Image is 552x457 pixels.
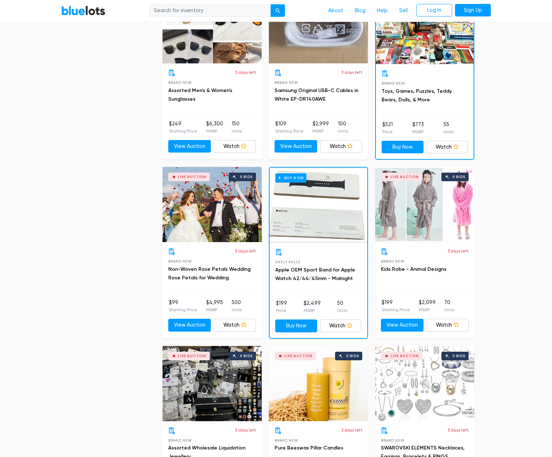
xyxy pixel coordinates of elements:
[338,128,348,134] p: Units
[235,427,256,433] p: 3 days left
[419,299,436,313] li: $2,099
[168,319,211,332] a: View Auction
[206,307,223,313] p: MSRP
[447,248,469,254] p: 3 days left
[206,120,223,134] li: $6,300
[320,319,362,332] a: Watch
[323,4,349,18] a: About
[232,120,242,134] li: 150
[382,299,410,313] li: $199
[381,438,404,442] span: Brand New
[444,129,454,135] p: Units
[416,4,452,17] a: Log In
[349,4,371,18] a: Blog
[313,120,329,134] li: $2,999
[232,299,242,313] li: 500
[341,69,362,76] p: 3 days left
[284,354,313,358] div: Live Auction
[391,354,419,358] div: Live Auction
[304,299,321,314] li: $2,499
[382,121,393,135] li: $521
[426,141,468,154] a: Watch
[169,120,197,134] li: $249
[206,128,223,134] p: MSRP
[206,299,223,313] li: $4,995
[168,259,192,263] span: Brand New
[276,299,287,314] li: $199
[452,354,465,358] div: 0 bids
[338,120,348,134] li: 100
[178,354,206,358] div: Live Auction
[275,319,317,332] a: Buy Now
[381,266,446,272] a: Kids Robe - Animal Designs
[381,259,404,263] span: Brand New
[275,87,358,102] a: Samsung Original USB-C Cables in White EP-DR140AWE
[168,438,192,442] span: Brand New
[412,129,424,135] p: MSRP
[169,299,197,313] li: $99
[269,346,368,421] a: Live Auction 0 bids
[149,4,271,17] input: Search for inventory
[375,167,474,242] a: Live Auction 0 bids
[275,120,304,134] li: $109
[61,5,106,16] a: BlueLots
[214,319,256,332] a: Watch
[382,88,452,103] a: Toys, Games, Puzzles, Teddy Bears, Dolls, & More
[391,175,419,179] div: Live Auction
[235,248,256,254] p: 3 days left
[168,266,251,281] a: Non-Woven Rose Petals Wedding Rose Petals for Wedding
[178,175,206,179] div: Live Auction
[382,141,423,154] a: Buy Now
[382,81,405,85] span: Brand New
[232,128,242,134] p: Units
[214,140,256,153] a: Watch
[163,167,262,242] a: Live Auction 0 bids
[382,307,410,313] p: Starting Price
[240,175,253,179] div: 0 bids
[235,69,256,76] p: 3 days left
[320,140,363,153] a: Watch
[337,307,347,314] p: Units
[455,4,491,17] a: Sign Up
[444,121,454,135] li: 55
[270,168,367,243] a: Buy Now
[275,438,298,442] span: Brand New
[337,299,347,314] li: 50
[393,4,413,18] a: Sell
[276,307,287,314] p: Price
[381,319,423,332] a: View Auction
[313,128,329,134] p: MSRP
[168,81,192,85] span: Brand New
[275,81,298,85] span: Brand New
[275,173,306,182] h6: Buy Now
[163,346,262,421] a: Live Auction 0 bids
[169,307,197,313] p: Starting Price
[447,427,469,433] p: 3 days left
[444,307,454,313] p: Units
[452,175,465,179] div: 0 bids
[232,307,242,313] p: Units
[444,299,454,313] li: 70
[304,307,321,314] p: MSRP
[169,128,197,134] p: Starting Price
[275,260,300,264] span: Shelf Pulls
[382,129,393,135] p: Price
[346,354,359,358] div: 0 bids
[240,354,253,358] div: 0 bids
[426,319,469,332] a: Watch
[168,87,232,102] a: Assorted Men's & Women's Sunglasses
[419,307,436,313] p: MSRP
[275,267,355,282] a: Apple OEM Sport Band for Apple Watch 42/44/45mm - Midnight
[275,140,317,153] a: View Auction
[275,128,304,134] p: Starting Price
[375,346,474,421] a: Live Auction 0 bids
[412,121,424,135] li: $773
[168,140,211,153] a: View Auction
[371,4,393,18] a: Help
[341,427,362,433] p: 3 days left
[275,445,343,451] a: Pure Beeswax Pillar Candles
